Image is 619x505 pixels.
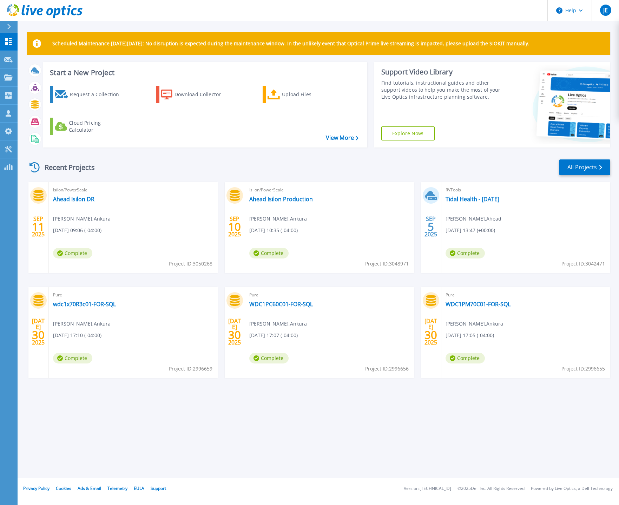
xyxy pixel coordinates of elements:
span: Pure [446,291,606,299]
span: Project ID: 3050268 [169,260,212,268]
span: 10 [228,224,241,230]
span: [DATE] 17:05 (-04:00) [446,332,494,339]
span: Project ID: 2996655 [561,365,605,373]
a: Ads & Email [78,485,101,491]
a: View More [326,135,358,141]
a: Request a Collection [50,86,128,103]
a: EULA [134,485,144,491]
span: Project ID: 3042471 [561,260,605,268]
span: 30 [32,332,45,338]
a: Ahead Isilon DR [53,196,94,203]
span: Complete [249,353,289,363]
span: Project ID: 2996656 [365,365,409,373]
div: SEP 2025 [424,214,437,240]
span: 30 [424,332,437,338]
div: Download Collector [174,87,231,101]
span: RVTools [446,186,606,194]
span: [PERSON_NAME] , Ankura [249,320,307,328]
span: Isilon/PowerScale [53,186,213,194]
li: © 2025 Dell Inc. All Rights Reserved [457,486,525,491]
li: Powered by Live Optics, a Dell Technology [531,486,613,491]
span: [PERSON_NAME] , Ankura [446,320,503,328]
div: Recent Projects [27,159,104,176]
span: [DATE] 17:07 (-04:00) [249,332,298,339]
a: Cookies [56,485,71,491]
div: Request a Collection [70,87,126,101]
a: Upload Files [263,86,341,103]
span: 30 [228,332,241,338]
div: SEP 2025 [228,214,241,240]
span: Complete [53,353,92,363]
a: Explore Now! [381,126,435,140]
span: 11 [32,224,45,230]
a: Ahead Isilon Production [249,196,313,203]
span: [DATE] 17:10 (-04:00) [53,332,101,339]
span: [DATE] 10:35 (-04:00) [249,227,298,234]
span: Complete [446,353,485,363]
div: SEP 2025 [32,214,45,240]
li: Version: [TECHNICAL_ID] [404,486,451,491]
span: Project ID: 2996659 [169,365,212,373]
div: [DATE] 2025 [228,319,241,345]
span: Project ID: 3048971 [365,260,409,268]
a: wdc1x70R3c01-FOR-SQL [53,301,116,308]
span: Isilon/PowerScale [249,186,410,194]
span: [PERSON_NAME] , Ankura [53,320,111,328]
span: Pure [249,291,410,299]
span: Complete [249,248,289,258]
div: Support Video Library [381,67,501,77]
span: [PERSON_NAME] , Ahead [446,215,501,223]
span: [DATE] 09:06 (-04:00) [53,227,101,234]
div: [DATE] 2025 [424,319,437,345]
a: Telemetry [107,485,127,491]
span: [DATE] 13:47 (+00:00) [446,227,495,234]
a: Download Collector [156,86,235,103]
h3: Start a New Project [50,69,358,77]
span: [PERSON_NAME] , Ankura [249,215,307,223]
a: Tidal Health - [DATE] [446,196,499,203]
a: All Projects [559,159,610,175]
p: Scheduled Maintenance [DATE][DATE]: No disruption is expected during the maintenance window. In t... [52,41,529,46]
div: Find tutorials, instructional guides and other support videos to help you make the most of your L... [381,79,501,100]
a: Cloud Pricing Calculator [50,118,128,135]
span: JE [603,7,608,13]
a: WDC1PC60C01-FOR-SQL [249,301,313,308]
a: Privacy Policy [23,485,50,491]
a: WDC1PM70C01-FOR-SQL [446,301,511,308]
a: Support [151,485,166,491]
div: Cloud Pricing Calculator [69,119,125,133]
span: 5 [428,224,434,230]
div: Upload Files [282,87,338,101]
span: Complete [53,248,92,258]
div: [DATE] 2025 [32,319,45,345]
span: Complete [446,248,485,258]
span: Pure [53,291,213,299]
span: [PERSON_NAME] , Ankura [53,215,111,223]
